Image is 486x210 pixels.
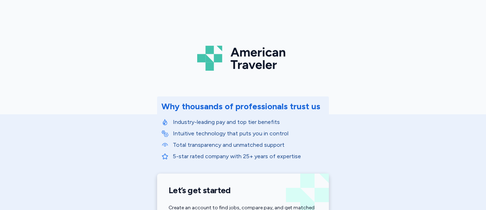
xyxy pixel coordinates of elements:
[173,141,325,149] p: Total transparency and unmatched support
[161,101,320,112] div: Why thousands of professionals trust us
[197,43,289,74] img: Logo
[173,118,325,126] p: Industry-leading pay and top tier benefits
[169,185,317,196] h1: Let’s get started
[173,129,325,138] p: Intuitive technology that puts you in control
[173,152,325,161] p: 5-star rated company with 25+ years of expertise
